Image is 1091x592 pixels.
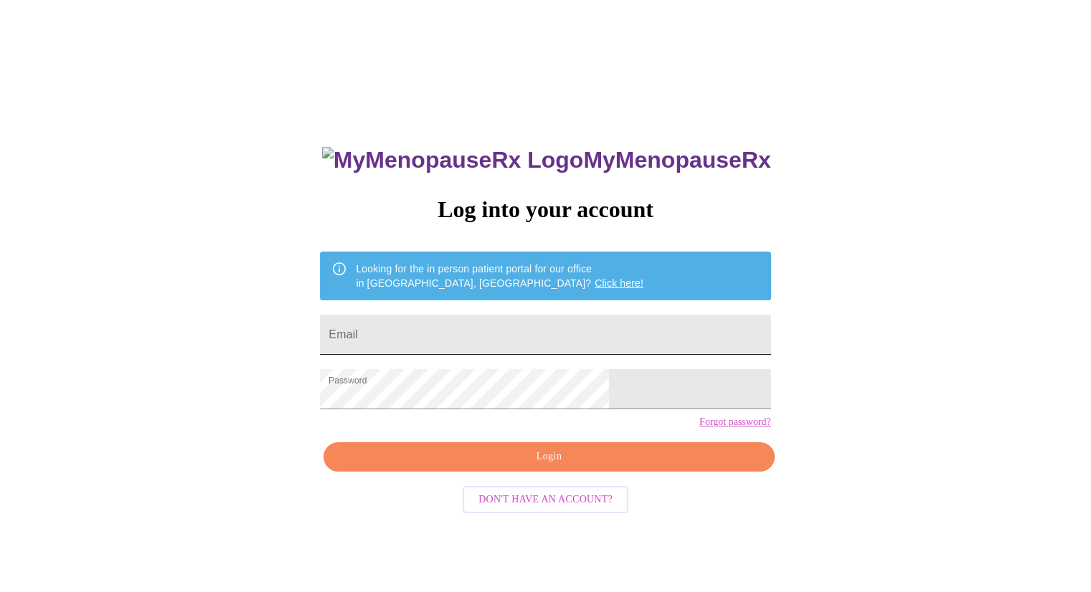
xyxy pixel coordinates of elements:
[320,196,770,223] h3: Log into your account
[340,448,757,466] span: Login
[463,486,628,514] button: Don't have an account?
[595,277,643,289] a: Click here!
[478,491,613,509] span: Don't have an account?
[699,416,771,428] a: Forgot password?
[356,256,643,296] div: Looking for the in person patient portal for our office in [GEOGRAPHIC_DATA], [GEOGRAPHIC_DATA]?
[322,147,583,173] img: MyMenopauseRx Logo
[322,147,771,173] h3: MyMenopauseRx
[323,442,774,472] button: Login
[459,492,632,505] a: Don't have an account?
